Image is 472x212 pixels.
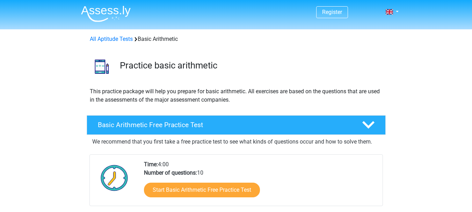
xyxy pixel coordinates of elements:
img: basic arithmetic [87,52,117,81]
a: Register [322,9,342,15]
a: All Aptitude Tests [90,36,133,42]
b: Number of questions: [144,169,197,176]
a: Start Basic Arithmetic Free Practice Test [144,183,260,197]
a: Basic Arithmetic Free Practice Test [84,115,389,135]
h4: Basic Arithmetic Free Practice Test [98,121,351,129]
img: Clock [97,160,132,195]
img: Assessly [81,6,131,22]
h3: Practice basic arithmetic [120,60,380,71]
p: We recommend that you first take a free practice test to see what kinds of questions occur and ho... [92,138,380,146]
p: This practice package will help you prepare for basic arithmetic. All exercises are based on the ... [90,87,383,104]
b: Time: [144,161,158,168]
div: Basic Arithmetic [87,35,385,43]
div: 4:00 10 [139,160,382,206]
